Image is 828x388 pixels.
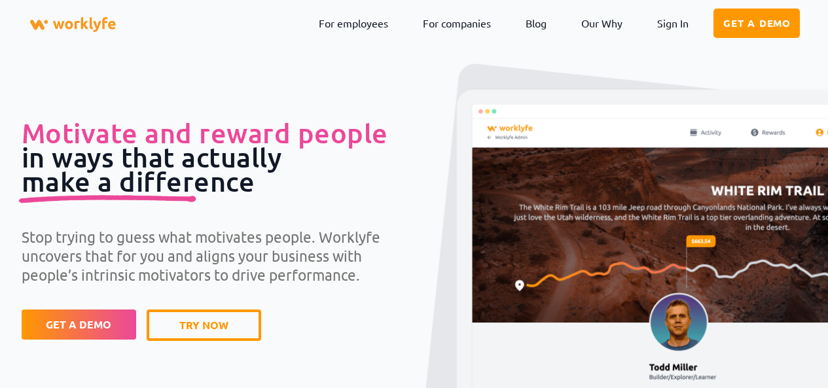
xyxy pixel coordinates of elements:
[28,7,118,43] img: Worklyfe Logo
[22,116,388,149] span: Motivate and reward people
[22,309,136,340] a: GET A DEMO
[647,8,698,38] a: Sign In
[413,8,501,38] a: For companies
[571,8,632,38] a: Our Why
[46,319,111,330] span: GET A DEMO
[179,320,228,330] span: TRY NOW
[147,309,261,341] a: TRY NOW
[22,116,388,198] b: in ways that actually make a difference
[22,227,414,285] p: Stop trying to guess what motivates people. Worklyfe uncovers that for you and aligns your busine...
[713,9,800,38] a: Get a Demo
[309,8,398,38] a: For employees
[516,8,556,38] a: Blog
